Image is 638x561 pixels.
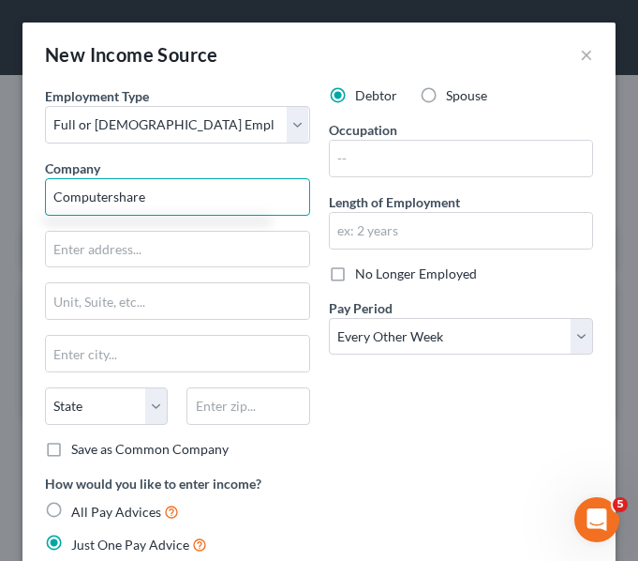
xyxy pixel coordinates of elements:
[45,160,100,176] span: Company
[71,441,229,457] span: Save as Common Company
[186,387,309,425] input: Enter zip...
[71,537,189,553] span: Just One Pay Advice
[46,336,309,371] input: Enter city...
[613,497,628,512] span: 5
[45,41,218,68] div: New Income Source
[71,504,161,520] span: All Pay Advices
[580,43,593,66] button: ×
[329,120,397,140] label: Occupation
[46,232,309,267] input: Enter address...
[329,300,393,316] span: Pay Period
[355,87,397,103] span: Debtor
[330,141,593,176] input: --
[446,87,487,103] span: Spouse
[45,178,310,216] input: Search company by name...
[45,474,261,493] label: How would you like to enter income?
[46,283,309,319] input: Unit, Suite, etc...
[330,213,593,249] input: ex: 2 years
[355,265,477,281] span: No Longer Employed
[574,497,619,542] iframe: Intercom live chat
[329,192,460,212] label: Length of Employment
[45,88,149,104] span: Employment Type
